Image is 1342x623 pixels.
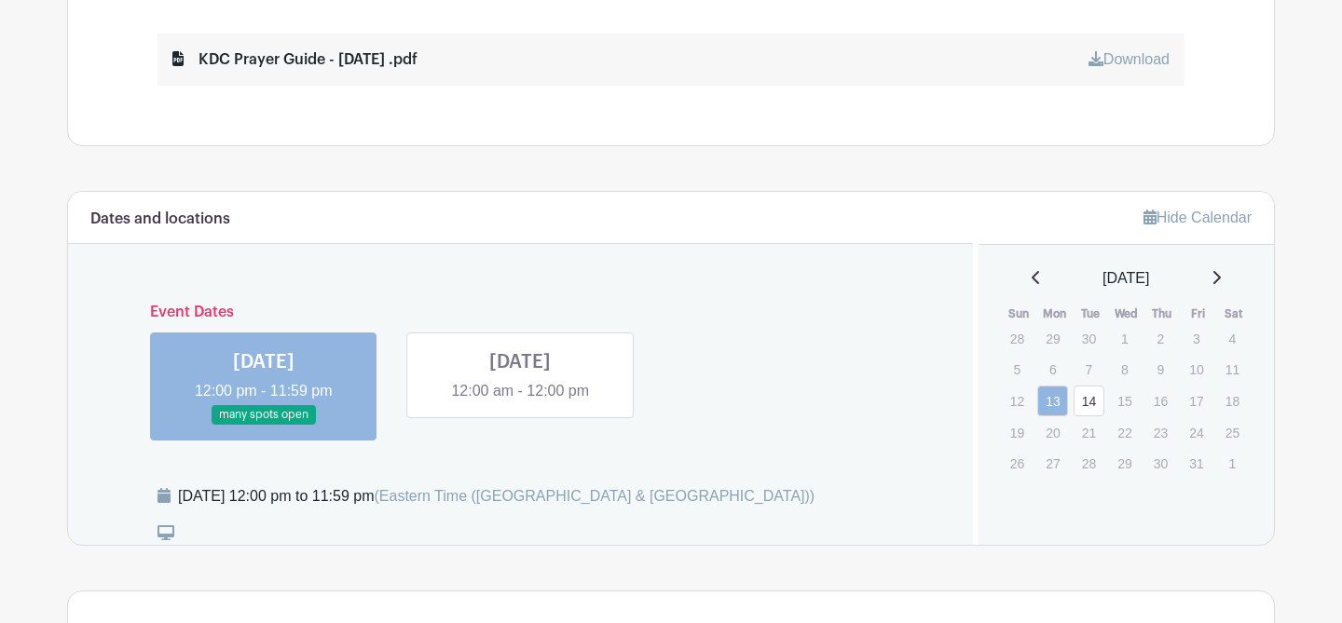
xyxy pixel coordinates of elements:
p: 28 [1074,449,1104,478]
p: 28 [1002,324,1033,353]
p: 2 [1145,324,1176,353]
a: Download [1089,51,1170,67]
th: Sat [1216,305,1253,323]
p: 29 [1037,324,1068,353]
p: 5 [1002,355,1033,384]
th: Fri [1180,305,1216,323]
p: 23 [1145,418,1176,447]
h6: Event Dates [135,304,906,321]
p: 27 [1037,449,1068,478]
p: 20 [1037,418,1068,447]
th: Sun [1001,305,1037,323]
p: 8 [1109,355,1140,384]
span: (Eastern Time ([GEOGRAPHIC_DATA] & [GEOGRAPHIC_DATA])) [374,488,815,504]
p: 30 [1074,324,1104,353]
th: Thu [1144,305,1181,323]
div: [DATE] 12:00 pm to 11:59 pm [178,485,815,508]
th: Mon [1036,305,1073,323]
a: Hide Calendar [1143,210,1252,225]
p: 6 [1037,355,1068,384]
p: 17 [1181,386,1212,415]
p: 1 [1217,449,1248,478]
p: 15 [1109,386,1140,415]
p: 7 [1074,355,1104,384]
th: Wed [1108,305,1144,323]
p: 24 [1181,418,1212,447]
p: 12 [1002,386,1033,415]
p: 11 [1217,355,1248,384]
p: 26 [1002,449,1033,478]
p: 29 [1109,449,1140,478]
p: 16 [1145,386,1176,415]
p: 3 [1181,324,1212,353]
div: KDC Prayer Guide - [DATE] .pdf [172,48,418,71]
a: 14 [1074,386,1104,416]
span: [DATE] [1102,267,1149,290]
p: 31 [1181,449,1212,478]
p: 9 [1145,355,1176,384]
p: 30 [1145,449,1176,478]
h6: Dates and locations [90,210,230,228]
p: 18 [1217,386,1248,415]
p: 19 [1002,418,1033,447]
p: 10 [1181,355,1212,384]
p: 21 [1074,418,1104,447]
a: 13 [1037,386,1068,416]
p: 4 [1217,324,1248,353]
th: Tue [1073,305,1109,323]
p: 1 [1109,324,1140,353]
p: 25 [1217,418,1248,447]
p: 22 [1109,418,1140,447]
